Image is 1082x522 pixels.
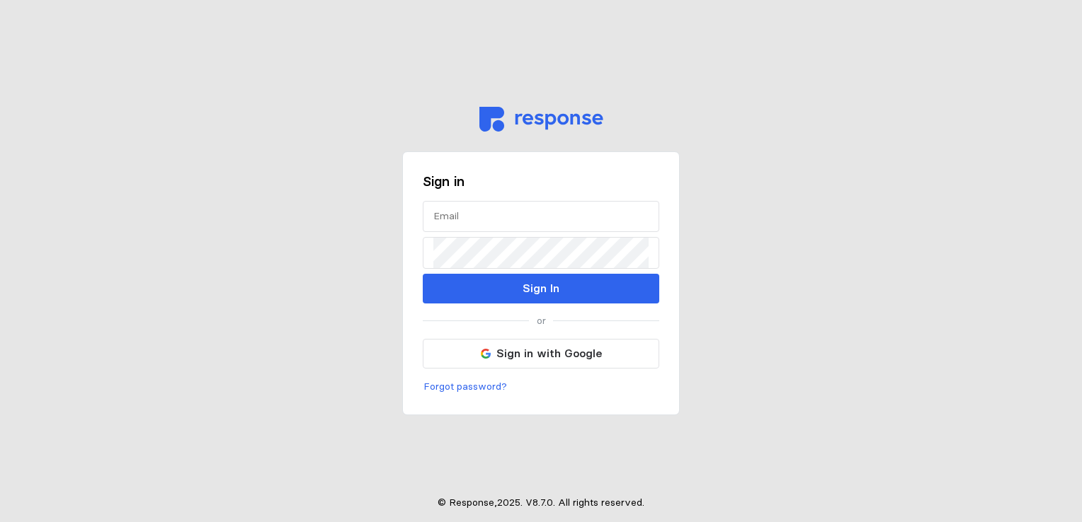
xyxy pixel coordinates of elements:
p: © Response, 2025 . V 8.7.0 . All rights reserved. [438,495,644,511]
p: Sign in with Google [496,344,602,362]
button: Sign in with Google [423,339,659,369]
img: svg%3e [481,349,491,359]
h3: Sign in [423,172,659,191]
img: svg%3e [479,107,603,132]
p: Sign In [523,279,559,297]
p: Forgot password? [423,379,507,395]
input: Email [433,202,649,232]
p: or [537,313,546,329]
button: Sign In [423,274,659,303]
button: Forgot password? [423,378,508,395]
